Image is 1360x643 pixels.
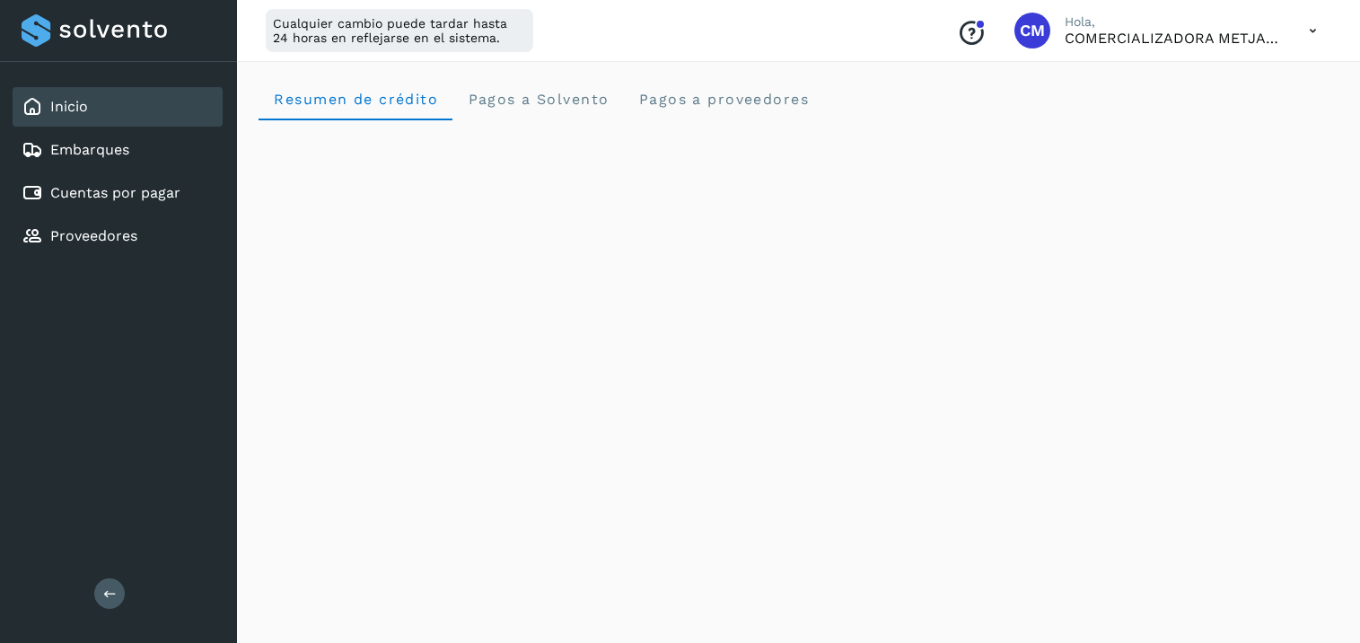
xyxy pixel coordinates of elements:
[50,184,180,201] a: Cuentas por pagar
[50,98,88,115] a: Inicio
[1065,30,1280,47] p: COMERCIALIZADORA METJAM SA DE CV
[467,91,609,108] span: Pagos a Solvento
[13,216,223,256] div: Proveedores
[1065,14,1280,30] p: Hola,
[13,173,223,213] div: Cuentas por pagar
[13,87,223,127] div: Inicio
[13,130,223,170] div: Embarques
[637,91,809,108] span: Pagos a proveedores
[50,227,137,244] a: Proveedores
[50,141,129,158] a: Embarques
[273,91,438,108] span: Resumen de crédito
[266,9,533,52] div: Cualquier cambio puede tardar hasta 24 horas en reflejarse en el sistema.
